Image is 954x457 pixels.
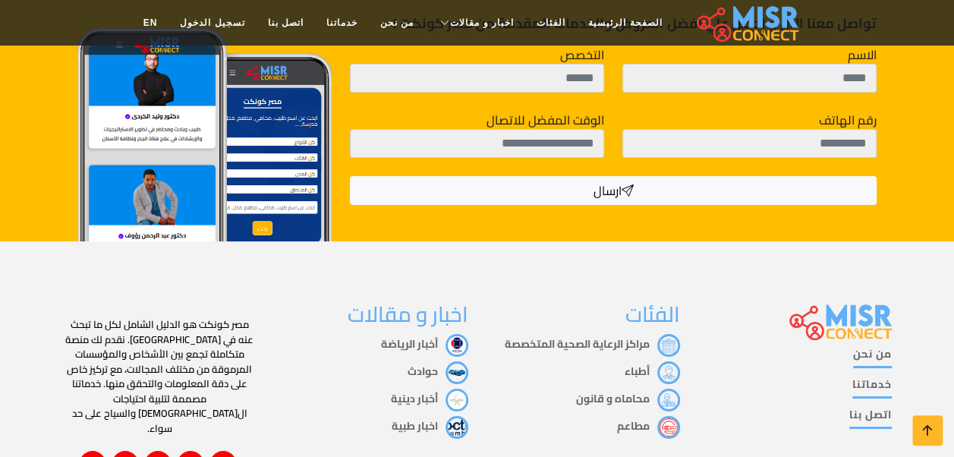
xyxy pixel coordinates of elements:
[275,302,468,328] h3: اخبار و مقالات
[315,8,369,37] a: خدماتنا
[381,334,468,354] a: أخبار الرياضة
[132,8,169,37] a: EN
[350,176,876,205] button: ارسال
[450,16,514,30] span: اخبار و مقالات
[369,8,425,37] a: من نحن
[849,407,892,429] a: اتصل بنا
[560,46,604,64] label: التخصص
[257,8,315,37] a: اتصل بنا
[525,8,577,37] a: الفئات
[657,389,680,411] img: محاماه و قانون
[486,111,604,129] label: الوقت المفضل للاتصال
[819,111,877,129] label: رقم الهاتف
[625,361,680,381] a: أطباء
[446,416,468,439] img: اخبار طبية
[576,389,680,408] a: محاماه و قانون
[446,389,468,411] img: أخبار دينية
[392,416,468,436] a: اخبار طبية
[657,416,680,439] img: مطاعم
[446,361,468,384] img: حوادث
[697,4,798,42] img: main.misr_connect
[446,334,468,357] img: أخبار الرياضة
[617,416,680,436] a: مطاعم
[168,8,256,37] a: تسجيل الدخول
[425,8,525,37] a: اخبار و مقالات
[577,8,673,37] a: الصفحة الرئيسية
[789,302,891,340] img: main.misr_connect
[391,389,468,408] a: أخبار دينية
[852,377,892,399] a: خدماتنا
[505,334,680,354] a: مراكز الرعاية الصحية المتخصصة
[63,317,257,436] p: مصر كونكت هو الدليل الشامل لكل ما تبحث عنه في [GEOGRAPHIC_DATA]. نقدم لك منصة متكاملة تجمع بين ال...
[853,346,892,368] a: من نحن
[657,361,680,384] img: أطباء
[486,302,680,328] h3: الفئات
[78,27,332,265] img: Join Misr Connect
[657,334,680,357] img: مراكز الرعاية الصحية المتخصصة
[848,46,877,64] label: الاسم
[408,361,468,381] a: حوادث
